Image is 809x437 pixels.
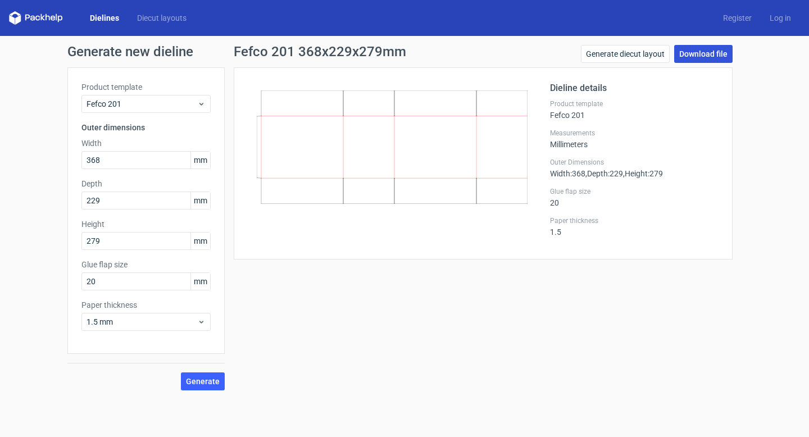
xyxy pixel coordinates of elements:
a: Download file [674,45,733,63]
div: 1.5 [550,216,719,236]
label: Outer Dimensions [550,158,719,167]
h1: Fefco 201 368x229x279mm [234,45,406,58]
a: Diecut layouts [128,12,196,24]
label: Product template [81,81,211,93]
a: Generate diecut layout [581,45,670,63]
a: Dielines [81,12,128,24]
span: mm [190,152,210,169]
span: Fefco 201 [87,98,197,110]
label: Height [81,219,211,230]
span: , Depth : 229 [585,169,623,178]
label: Width [81,138,211,149]
a: Register [714,12,761,24]
label: Product template [550,99,719,108]
label: Depth [81,178,211,189]
span: mm [190,192,210,209]
a: Log in [761,12,800,24]
h3: Outer dimensions [81,122,211,133]
label: Measurements [550,129,719,138]
h2: Dieline details [550,81,719,95]
div: Fefco 201 [550,99,719,120]
span: , Height : 279 [623,169,663,178]
button: Generate [181,372,225,390]
label: Paper thickness [81,299,211,311]
span: Width : 368 [550,169,585,178]
label: Glue flap size [81,259,211,270]
label: Glue flap size [550,187,719,196]
span: 1.5 mm [87,316,197,327]
div: Millimeters [550,129,719,149]
span: mm [190,233,210,249]
label: Paper thickness [550,216,719,225]
div: 20 [550,187,719,207]
h1: Generate new dieline [67,45,742,58]
span: mm [190,273,210,290]
span: Generate [186,377,220,385]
